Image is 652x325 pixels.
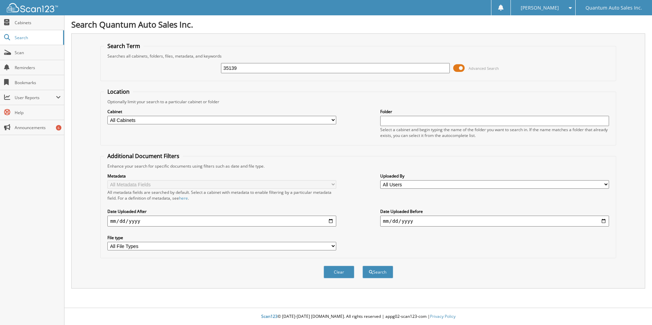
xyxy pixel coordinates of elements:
[56,125,61,130] div: 6
[107,173,336,179] label: Metadata
[15,50,61,56] span: Scan
[15,35,60,41] span: Search
[15,125,61,130] span: Announcements
[586,6,642,10] span: Quantum Auto Sales Inc.
[107,208,336,214] label: Date Uploaded After
[7,3,58,12] img: scan123-logo-white.svg
[104,163,612,169] div: Enhance your search for specific documents using filters such as date and file type.
[380,173,609,179] label: Uploaded By
[380,208,609,214] label: Date Uploaded Before
[104,152,183,160] legend: Additional Document Filters
[380,216,609,227] input: end
[71,19,645,30] h1: Search Quantum Auto Sales Inc.
[104,53,612,59] div: Searches all cabinets, folders, files, metadata, and keywords
[104,99,612,105] div: Optionally limit your search to a particular cabinet or folder
[261,313,278,319] span: Scan123
[64,308,652,325] div: © [DATE]-[DATE] [DOMAIN_NAME]. All rights reserved | appg02-scan123-com |
[107,235,336,241] label: File type
[104,42,144,50] legend: Search Term
[15,65,61,71] span: Reminders
[430,313,456,319] a: Privacy Policy
[380,127,609,138] div: Select a cabinet and begin typing the name of the folder you want to search in. If the name match...
[179,195,188,201] a: here
[107,216,336,227] input: start
[15,20,61,26] span: Cabinets
[107,109,336,114] label: Cabinet
[362,266,393,278] button: Search
[521,6,559,10] span: [PERSON_NAME]
[104,88,133,95] legend: Location
[469,66,499,71] span: Advanced Search
[324,266,354,278] button: Clear
[15,110,61,115] span: Help
[107,189,336,201] div: All metadata fields are searched by default. Select a cabinet with metadata to enable filtering b...
[380,109,609,114] label: Folder
[15,80,61,86] span: Bookmarks
[15,95,56,100] span: User Reports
